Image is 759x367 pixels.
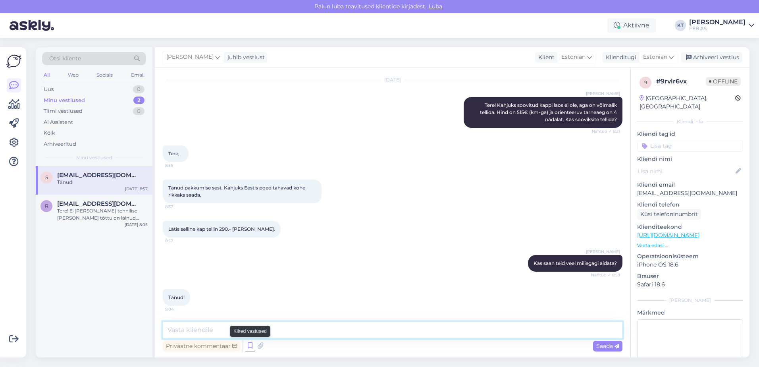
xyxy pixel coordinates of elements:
[168,151,179,156] span: Tere,
[637,209,701,220] div: Küsi telefoninumbrit
[44,129,55,137] div: Kõik
[45,174,48,180] span: 5
[637,232,699,239] a: [URL][DOMAIN_NAME]
[637,155,743,163] p: Kliendi nimi
[166,53,214,62] span: [PERSON_NAME]
[638,167,734,176] input: Lisa nimi
[163,341,240,352] div: Privaatne kommentaar
[637,181,743,189] p: Kliendi email
[637,297,743,304] div: [PERSON_NAME]
[640,94,735,111] div: [GEOGRAPHIC_DATA], [GEOGRAPHIC_DATA]
[125,222,148,228] div: [DATE] 8:05
[44,140,76,148] div: Arhiveeritud
[233,328,267,335] small: Kiired vastused
[681,52,742,63] div: Arhiveeri vestlus
[534,260,617,266] span: Kas saan teid veel millegagi aidata?
[480,102,618,122] span: Tere! Kahjuks soovitud kappi laos ei ole, aga on võimalik tellida. Hind on 515€ (km-ga) ja orient...
[44,107,83,115] div: Tiimi vestlused
[44,97,85,104] div: Minu vestlused
[596,342,619,350] span: Saada
[637,201,743,209] p: Kliendi telefon
[603,53,636,62] div: Klienditugi
[637,130,743,138] p: Kliendi tag'id
[637,189,743,197] p: [EMAIL_ADDRESS][DOMAIN_NAME]
[637,280,743,289] p: Safari 18.6
[535,53,555,62] div: Klient
[45,203,48,209] span: r
[168,226,275,232] span: Lätis selline kap tellin 290.- [PERSON_NAME].
[656,77,706,86] div: # 9rvlr6vx
[590,272,620,278] span: Nähtud ✓ 8:59
[689,19,746,25] div: [PERSON_NAME]
[44,118,73,126] div: AI Assistent
[637,272,743,280] p: Brauser
[165,306,195,312] span: 9:04
[637,223,743,231] p: Klienditeekond
[590,128,620,134] span: Nähtud ✓ 8:21
[165,238,195,244] span: 8:57
[586,249,620,255] span: [PERSON_NAME]
[6,54,21,69] img: Askly Logo
[426,3,445,10] span: Luba
[133,107,144,115] div: 0
[637,242,743,249] p: Vaata edasi ...
[49,54,81,63] span: Otsi kliente
[57,172,140,179] span: 555dmt@gmail.com
[66,70,80,80] div: Web
[561,53,586,62] span: Estonian
[689,19,754,32] a: [PERSON_NAME]FEB AS
[44,85,54,93] div: Uus
[644,79,647,85] span: 9
[165,162,195,168] span: 8:55
[643,53,667,62] span: Estonian
[706,77,741,86] span: Offline
[637,261,743,269] p: iPhone OS 18.6
[57,200,140,207] span: reinelill2@gmail.com
[42,70,51,80] div: All
[133,97,144,104] div: 2
[168,294,185,300] span: Tänud!
[57,207,148,222] div: Tere! E-[PERSON_NAME] tehnilise [PERSON_NAME] tõttu on läinud mõlemad tellimused tühistamisele. V...
[125,186,148,192] div: [DATE] 8:57
[637,252,743,261] p: Operatsioonisüsteem
[637,140,743,152] input: Lisa tag
[637,309,743,317] p: Märkmed
[163,76,622,83] div: [DATE]
[57,179,148,186] div: Tänud!
[165,204,195,210] span: 8:57
[129,70,146,80] div: Email
[168,185,306,198] span: Tänud pakkumise sest. Kahjuks Eestis poed tahavad kohe rikkaks saada,
[224,53,265,62] div: juhib vestlust
[95,70,114,80] div: Socials
[637,118,743,125] div: Kliendi info
[586,91,620,97] span: [PERSON_NAME]
[133,85,144,93] div: 0
[675,20,686,31] div: KT
[76,154,112,161] span: Minu vestlused
[689,25,746,32] div: FEB AS
[607,18,656,33] div: Aktiivne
